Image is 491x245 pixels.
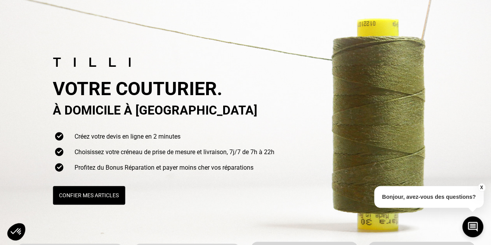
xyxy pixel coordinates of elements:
[75,133,180,140] span: Créez votre devis en ligne en 2 minutes
[374,186,484,208] p: Bonjour, avez-vous des questions?
[53,161,65,174] img: check
[53,186,125,205] button: Confier mes articles
[53,130,65,142] img: check
[75,164,253,171] span: Profitez du Bonus Réparation et payer moins cher vos réparations
[53,146,65,158] img: check
[53,57,130,67] img: Tilli
[53,78,222,100] span: Votre couturier.
[477,183,485,192] button: X
[75,148,274,156] span: Choisissez votre créneau de prise de mesure et livraison, 7j/7 de 7h à 22h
